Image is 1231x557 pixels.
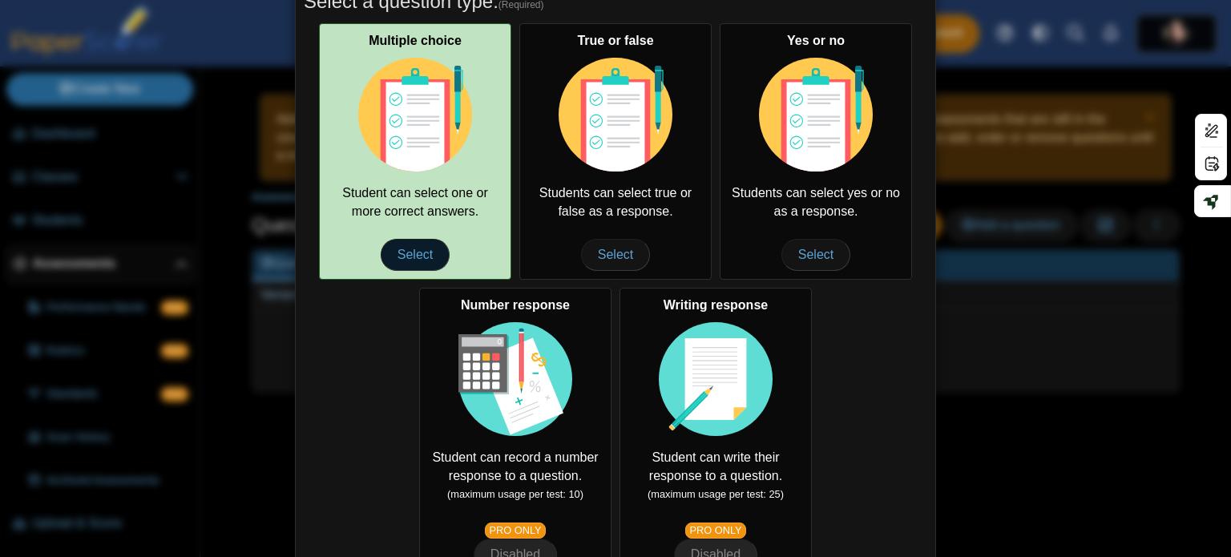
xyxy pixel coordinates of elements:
[485,523,546,539] a: PRO ONLY
[461,298,570,312] b: Number response
[759,58,873,172] img: item-type-multiple-choice.svg
[781,239,850,271] span: Select
[787,34,845,47] b: Yes or no
[648,488,784,500] small: (maximum usage per test: 25)
[720,23,912,280] div: Students can select yes or no as a response.
[381,239,450,271] span: Select
[447,488,583,500] small: (maximum usage per test: 10)
[369,34,462,47] b: Multiple choice
[685,523,746,539] a: PRO ONLY
[581,239,650,271] span: Select
[577,34,653,47] b: True or false
[458,322,572,436] img: item-type-number-response.svg
[664,298,768,312] b: Writing response
[319,23,511,280] div: Student can select one or more correct answers.
[358,58,472,172] img: item-type-multiple-choice.svg
[519,23,712,280] div: Students can select true or false as a response.
[659,322,773,436] img: item-type-writing-response.svg
[559,58,672,172] img: item-type-multiple-choice.svg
